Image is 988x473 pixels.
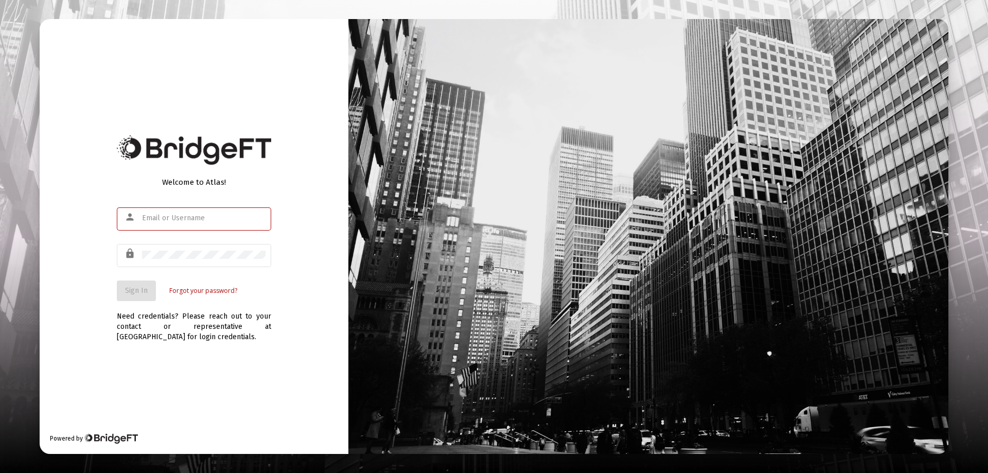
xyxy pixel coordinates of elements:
div: Welcome to Atlas! [117,177,271,187]
div: Powered by [50,433,138,444]
span: Sign In [125,286,148,295]
mat-icon: person [125,211,137,223]
a: Forgot your password? [169,286,237,296]
input: Email or Username [142,214,266,222]
button: Sign In [117,281,156,301]
mat-icon: lock [125,248,137,260]
img: Bridge Financial Technology Logo [84,433,138,444]
img: Bridge Financial Technology Logo [117,135,271,165]
div: Need credentials? Please reach out to your contact or representative at [GEOGRAPHIC_DATA] for log... [117,301,271,342]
